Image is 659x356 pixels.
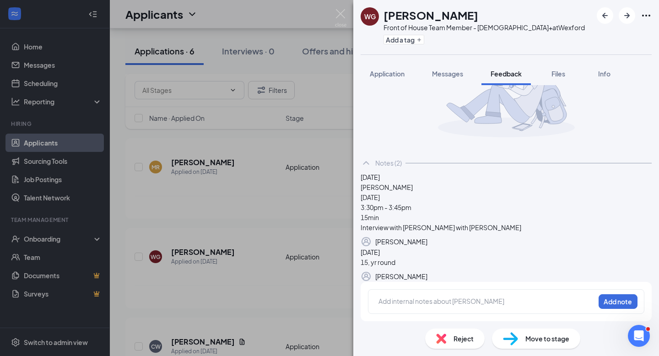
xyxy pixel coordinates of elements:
[619,7,635,24] button: ArrowRight
[600,10,610,21] svg: ArrowLeftNew
[384,7,478,23] h1: [PERSON_NAME]
[361,236,372,247] svg: Profile
[375,271,427,281] div: [PERSON_NAME]
[621,10,632,21] svg: ArrowRight
[454,334,474,344] span: Reject
[597,7,613,24] button: ArrowLeftNew
[375,158,402,167] div: Notes (2)
[375,237,427,247] div: [PERSON_NAME]
[361,257,652,267] div: 15, yr round
[370,70,405,78] span: Application
[599,294,637,309] button: Add note
[628,325,650,347] iframe: Intercom live chat
[641,10,652,21] svg: Ellipses
[384,35,424,44] button: PlusAdd a tag
[361,157,372,168] svg: ChevronUp
[384,23,585,32] div: Front of House Team Member - [DEMOGRAPHIC_DATA]+ at Wexford
[364,12,376,21] div: WG
[438,36,575,137] img: takingNoteManImg
[551,70,565,78] span: Files
[361,182,652,232] div: [PERSON_NAME] [DATE] 3:30pm - 3:45pm 15min Interview with [PERSON_NAME] with [PERSON_NAME]
[491,70,522,78] span: Feedback
[361,173,380,181] span: [DATE]
[416,37,422,43] svg: Plus
[361,248,380,256] span: [DATE]
[432,70,463,78] span: Messages
[525,334,569,344] span: Move to stage
[361,271,372,282] svg: Profile
[598,70,610,78] span: Info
